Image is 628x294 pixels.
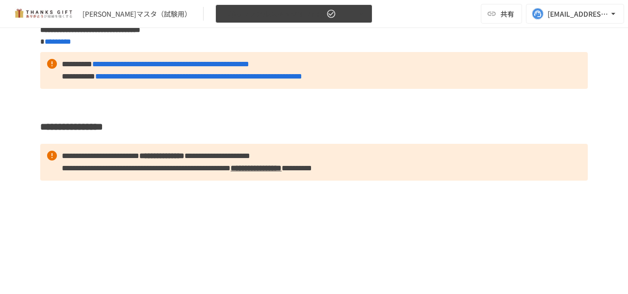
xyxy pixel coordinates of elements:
img: mMP1OxWUAhQbsRWCurg7vIHe5HqDpP7qZo7fRoNLXQh [12,6,75,22]
div: [EMAIL_ADDRESS][DOMAIN_NAME] [548,8,608,20]
div: [PERSON_NAME]マスタ（試験用） [82,9,191,19]
button: ▲①リファアルムキックオフmtg [215,4,372,24]
span: 共有 [500,8,514,19]
span: ▲①リファアルムキックオフmtg [222,8,324,20]
button: [EMAIL_ADDRESS][DOMAIN_NAME] [526,4,624,24]
button: 共有 [481,4,522,24]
